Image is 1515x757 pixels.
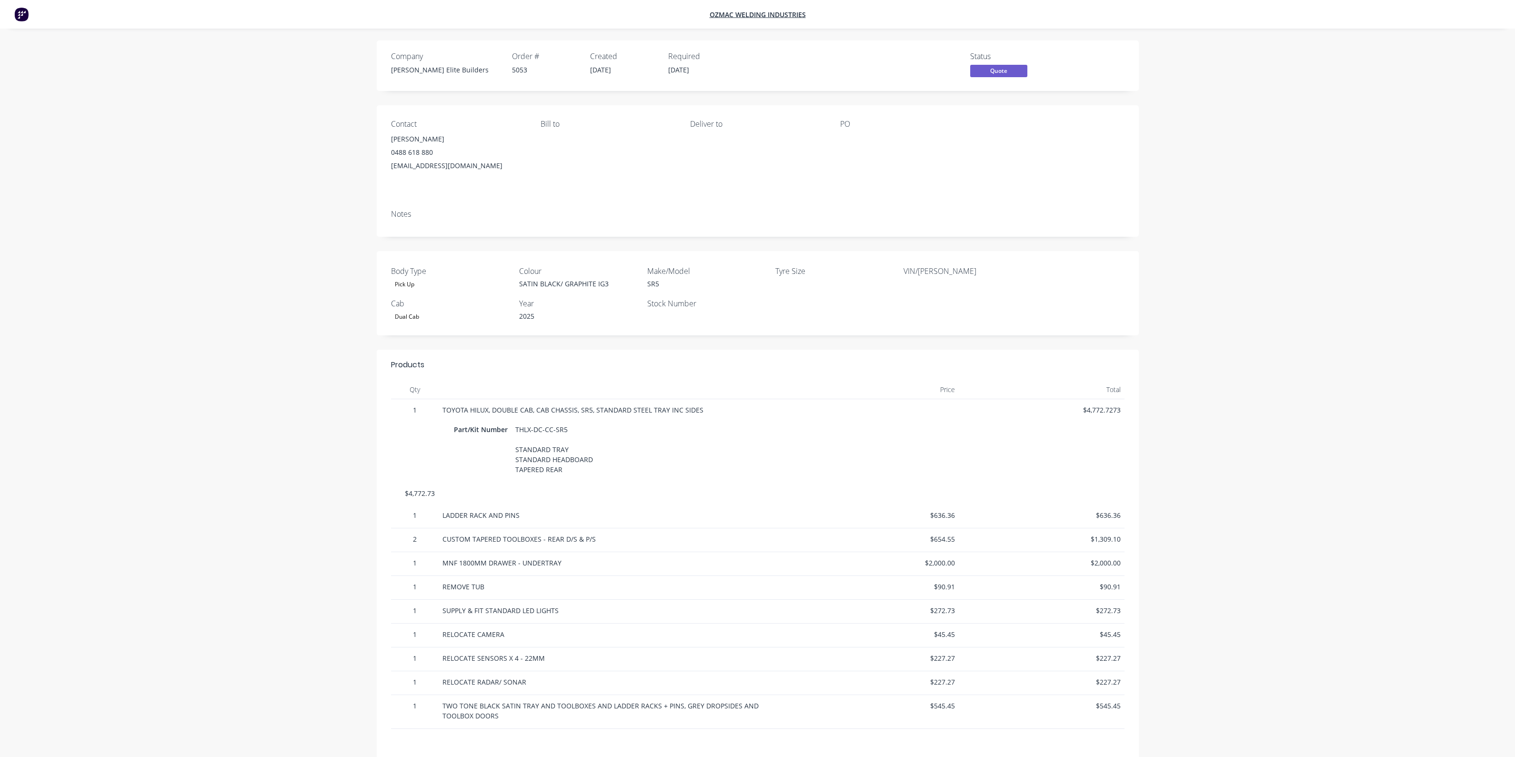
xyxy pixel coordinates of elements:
[970,65,1027,77] span: Quote
[395,405,435,415] span: 1
[590,65,611,74] span: [DATE]
[442,558,562,567] span: MNF 1800MM DRAWER - UNDERTRAY
[395,629,435,639] span: 1
[391,120,525,129] div: Contact
[519,265,638,289] div: SATIN BLACK/ GRAPHITE IG3
[963,405,1121,415] span: $4,772.7273
[541,120,675,129] div: Bill to
[519,265,638,277] label: Colour
[963,677,1121,687] span: $227.27
[840,120,974,129] div: PO
[391,210,1124,219] div: Notes
[793,380,959,399] div: Price
[442,606,559,615] span: SUPPLY & FIT STANDARD LED LIGHTS
[590,52,657,61] div: Created
[797,677,955,687] span: $227.27
[442,654,545,663] span: RELOCATE SENSORS X 4 - 22MM
[963,582,1121,592] span: $90.91
[797,701,955,711] span: $545.45
[970,52,1042,61] div: Status
[391,359,424,371] div: Products
[797,653,955,663] span: $227.27
[775,265,894,277] label: Tyre Size
[963,629,1121,639] span: $45.45
[797,510,955,520] span: $636.36
[963,558,1121,568] span: $2,000.00
[395,677,435,687] span: 1
[959,380,1124,399] div: Total
[668,52,735,61] div: Required
[797,534,955,544] span: $654.55
[963,510,1121,520] span: $636.36
[442,677,526,686] span: RELOCATE RADAR/ SONAR
[395,510,435,520] span: 1
[903,265,1023,277] label: VIN/[PERSON_NAME]
[797,606,955,616] span: $272.73
[391,279,418,290] div: Pick Up
[391,159,525,172] div: [EMAIL_ADDRESS][DOMAIN_NAME]
[647,298,766,309] label: Stock Number
[395,701,435,711] span: 1
[395,558,435,568] span: 1
[797,558,955,568] span: $2,000.00
[442,582,484,591] span: REMOVE TUB
[442,405,703,414] span: TOYOTA HILUX, DOUBLE CAB, CAB CHASSIS, SR5, STANDARD STEEL TRAY INC SIDES
[395,653,435,663] span: 1
[442,701,761,720] span: TWO TONE BLACK SATIN TRAY AND TOOLBOXES AND LADDER RACKS + PINS, GREY DROPSIDES AND TOOLBOX DOORS
[668,65,689,74] span: [DATE]
[391,65,501,75] div: [PERSON_NAME] Elite Builders
[797,582,955,592] span: $90.91
[512,65,579,75] div: 5053
[647,265,766,289] div: SR5
[395,606,435,616] span: 1
[454,423,512,436] div: Part/Kit Number
[519,298,638,321] div: 2025
[391,146,525,159] div: 0488 618 880
[442,535,596,544] span: CUSTOM TAPERED TOOLBOXES - REAR D/S & P/S
[391,132,525,146] div: [PERSON_NAME]
[963,653,1121,663] span: $227.27
[442,511,520,520] span: LADDER RACK AND PINS
[14,7,29,21] img: Factory
[391,265,510,277] label: Body Type
[963,534,1121,544] span: $1,309.10
[391,298,510,309] label: Cab
[690,120,824,129] div: Deliver to
[797,629,955,639] span: $45.45
[395,534,435,544] span: 2
[647,265,766,277] label: Make/Model
[512,423,597,476] div: THLX-DC-CC-SR5 STANDARD TRAY STANDARD HEADBOARD TAPERED REAR
[519,298,638,309] label: Year
[391,311,423,322] div: Dual Cab
[395,582,435,592] span: 1
[963,606,1121,616] span: $272.73
[391,132,525,172] div: [PERSON_NAME]0488 618 880[EMAIL_ADDRESS][DOMAIN_NAME]
[391,52,501,61] div: Company
[442,630,504,639] span: RELOCATE CAMERA
[391,380,439,399] div: Qty
[710,10,806,19] a: Ozmac Welding Industries
[395,488,435,498] span: $4,772.73
[963,701,1121,711] span: $545.45
[512,52,579,61] div: Order #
